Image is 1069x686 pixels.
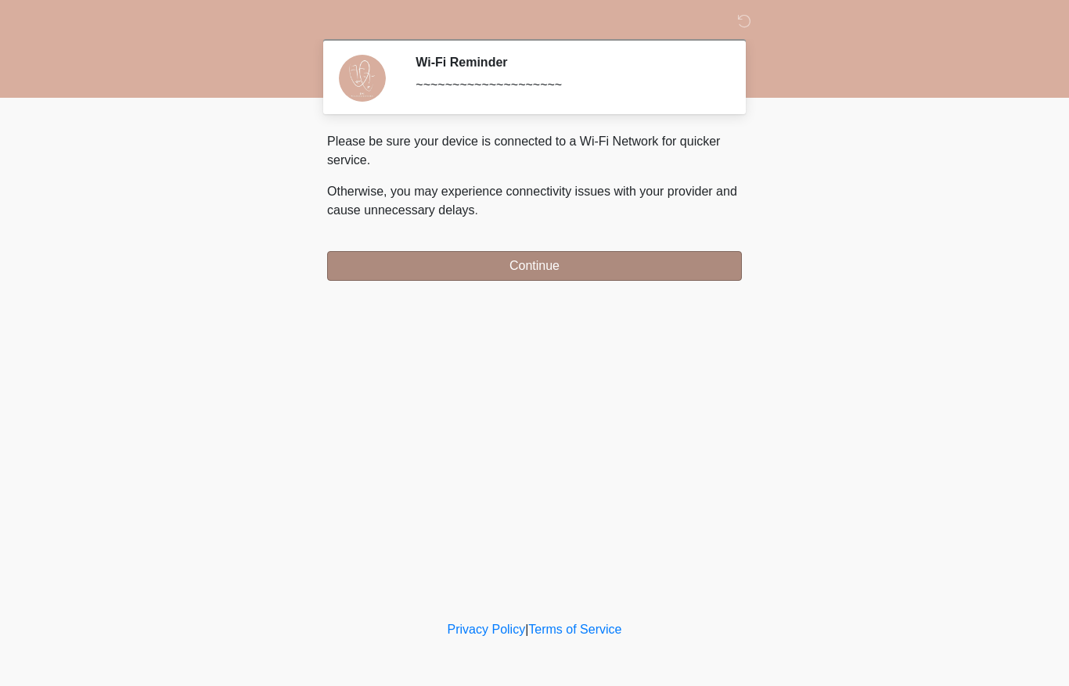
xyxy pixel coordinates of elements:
h2: Wi-Fi Reminder [416,55,718,70]
p: Please be sure your device is connected to a Wi-Fi Network for quicker service. [327,132,742,170]
img: Agent Avatar [339,55,386,102]
a: Terms of Service [528,623,621,636]
button: Continue [327,251,742,281]
img: DM Wellness & Aesthetics Logo [311,12,332,31]
span: . [475,203,478,217]
p: Otherwise, you may experience connectivity issues with your provider and cause unnecessary delays [327,182,742,220]
a: Privacy Policy [448,623,526,636]
div: ~~~~~~~~~~~~~~~~~~~~ [416,76,718,95]
a: | [525,623,528,636]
